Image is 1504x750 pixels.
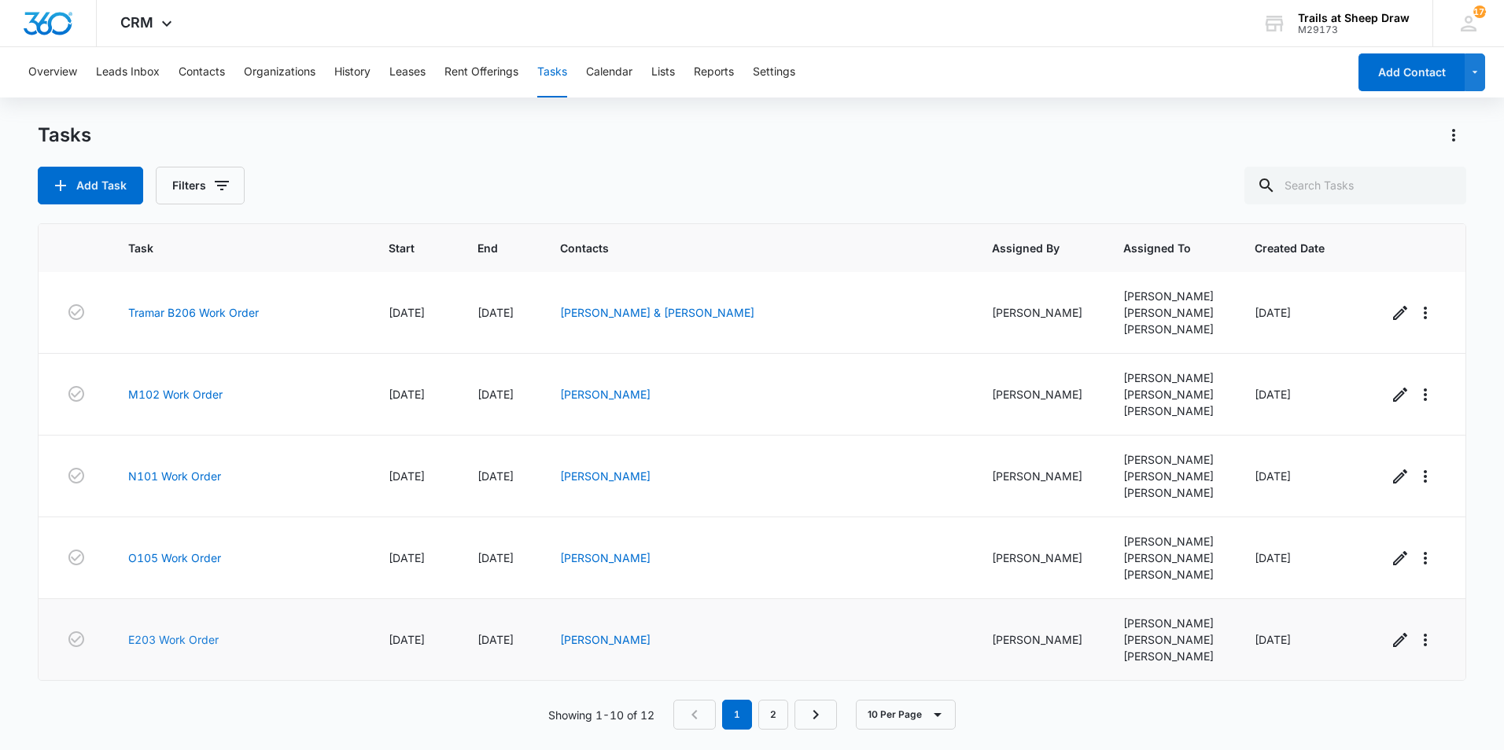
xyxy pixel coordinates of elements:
[389,306,425,319] span: [DATE]
[722,700,752,730] em: 1
[1123,468,1217,484] div: [PERSON_NAME]
[1255,633,1291,646] span: [DATE]
[477,388,514,401] span: [DATE]
[1123,550,1217,566] div: [PERSON_NAME]
[1441,123,1466,148] button: Actions
[560,551,651,564] a: [PERSON_NAME]
[1123,648,1217,664] div: [PERSON_NAME]
[1123,386,1217,403] div: [PERSON_NAME]
[1123,304,1217,321] div: [PERSON_NAME]
[992,386,1086,403] div: [PERSON_NAME]
[673,700,837,730] nav: Pagination
[992,631,1086,648] div: [PERSON_NAME]
[38,123,91,147] h1: Tasks
[389,551,425,564] span: [DATE]
[537,47,567,97] button: Tasks
[560,240,931,256] span: Contacts
[389,388,425,401] span: [DATE]
[477,306,514,319] span: [DATE]
[560,306,754,319] a: [PERSON_NAME] & [PERSON_NAME]
[1123,533,1217,550] div: [PERSON_NAME]
[1298,24,1410,35] div: account id
[128,468,221,484] a: N101 Work Order
[477,469,514,483] span: [DATE]
[1123,321,1217,337] div: [PERSON_NAME]
[156,167,245,204] button: Filters
[1255,551,1291,564] span: [DATE]
[694,47,734,97] button: Reports
[548,707,654,723] p: Showing 1-10 of 12
[1123,288,1217,304] div: [PERSON_NAME]
[389,633,425,646] span: [DATE]
[560,469,651,483] a: [PERSON_NAME]
[992,468,1086,484] div: [PERSON_NAME]
[477,633,514,646] span: [DATE]
[1244,167,1466,204] input: Search Tasks
[128,304,259,321] a: Tramar B206 Work Order
[651,47,675,97] button: Lists
[992,240,1063,256] span: Assigned By
[1298,12,1410,24] div: account name
[1255,306,1291,319] span: [DATE]
[96,47,160,97] button: Leads Inbox
[560,633,651,646] a: [PERSON_NAME]
[389,240,417,256] span: Start
[992,550,1086,566] div: [PERSON_NAME]
[38,167,143,204] button: Add Task
[244,47,315,97] button: Organizations
[128,386,223,403] a: M102 Work Order
[128,240,328,256] span: Task
[334,47,370,97] button: History
[120,14,153,31] span: CRM
[794,700,837,730] a: Next Page
[753,47,795,97] button: Settings
[444,47,518,97] button: Rent Offerings
[128,550,221,566] a: O105 Work Order
[1123,631,1217,648] div: [PERSON_NAME]
[477,240,499,256] span: End
[1255,469,1291,483] span: [DATE]
[856,700,956,730] button: 10 Per Page
[1358,53,1465,91] button: Add Contact
[389,469,425,483] span: [DATE]
[1473,6,1486,18] div: notifications count
[389,47,426,97] button: Leases
[758,700,788,730] a: Page 2
[586,47,632,97] button: Calendar
[179,47,225,97] button: Contacts
[1123,403,1217,419] div: [PERSON_NAME]
[28,47,77,97] button: Overview
[992,304,1086,321] div: [PERSON_NAME]
[1123,615,1217,631] div: [PERSON_NAME]
[477,551,514,564] span: [DATE]
[1255,388,1291,401] span: [DATE]
[1255,240,1328,256] span: Created Date
[1123,566,1217,583] div: [PERSON_NAME]
[1473,6,1486,18] span: 173
[1123,484,1217,501] div: [PERSON_NAME]
[560,388,651,401] a: [PERSON_NAME]
[1123,451,1217,468] div: [PERSON_NAME]
[1123,240,1194,256] span: Assigned To
[1123,369,1217,386] div: [PERSON_NAME]
[128,631,219,648] a: E203 Work Order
